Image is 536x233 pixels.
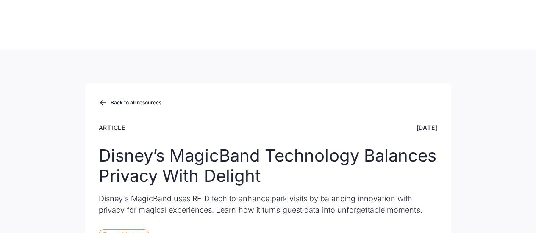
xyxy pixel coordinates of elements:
[99,193,438,216] p: Disney's MagicBand uses RFID tech to enhance park visits by balancing innovation with privacy for...
[111,100,162,105] div: Back to all resources
[99,145,438,186] h1: Disney’s MagicBand Technology Balances Privacy With Delight
[99,98,162,109] a: Back to all resources
[99,123,126,132] div: Article
[417,123,438,132] div: [DATE]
